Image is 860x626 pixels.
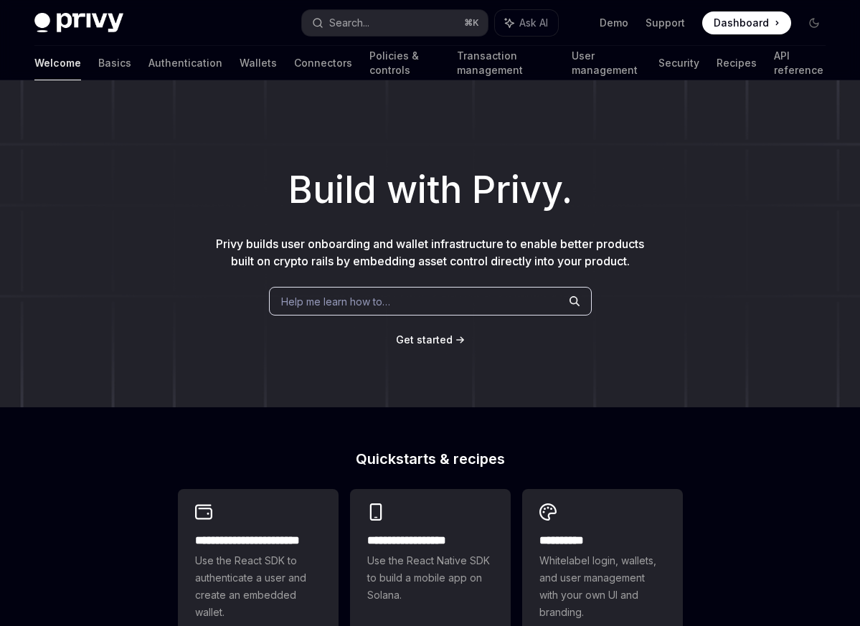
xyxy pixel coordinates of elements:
[302,10,488,36] button: Search...⌘K
[457,46,554,80] a: Transaction management
[396,333,453,346] span: Get started
[195,552,321,621] span: Use the React SDK to authenticate a user and create an embedded wallet.
[714,16,769,30] span: Dashboard
[774,46,826,80] a: API reference
[178,452,683,466] h2: Quickstarts & recipes
[367,552,493,604] span: Use the React Native SDK to build a mobile app on Solana.
[148,46,222,80] a: Authentication
[369,46,440,80] a: Policies & controls
[646,16,685,30] a: Support
[600,16,628,30] a: Demo
[216,237,644,268] span: Privy builds user onboarding and wallet infrastructure to enable better products built on crypto ...
[803,11,826,34] button: Toggle dark mode
[658,46,699,80] a: Security
[464,17,479,29] span: ⌘ K
[519,16,548,30] span: Ask AI
[294,46,352,80] a: Connectors
[23,162,837,218] h1: Build with Privy.
[240,46,277,80] a: Wallets
[717,46,757,80] a: Recipes
[702,11,791,34] a: Dashboard
[572,46,641,80] a: User management
[396,333,453,347] a: Get started
[329,14,369,32] div: Search...
[98,46,131,80] a: Basics
[34,13,123,33] img: dark logo
[495,10,558,36] button: Ask AI
[281,294,390,309] span: Help me learn how to…
[34,46,81,80] a: Welcome
[539,552,666,621] span: Whitelabel login, wallets, and user management with your own UI and branding.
